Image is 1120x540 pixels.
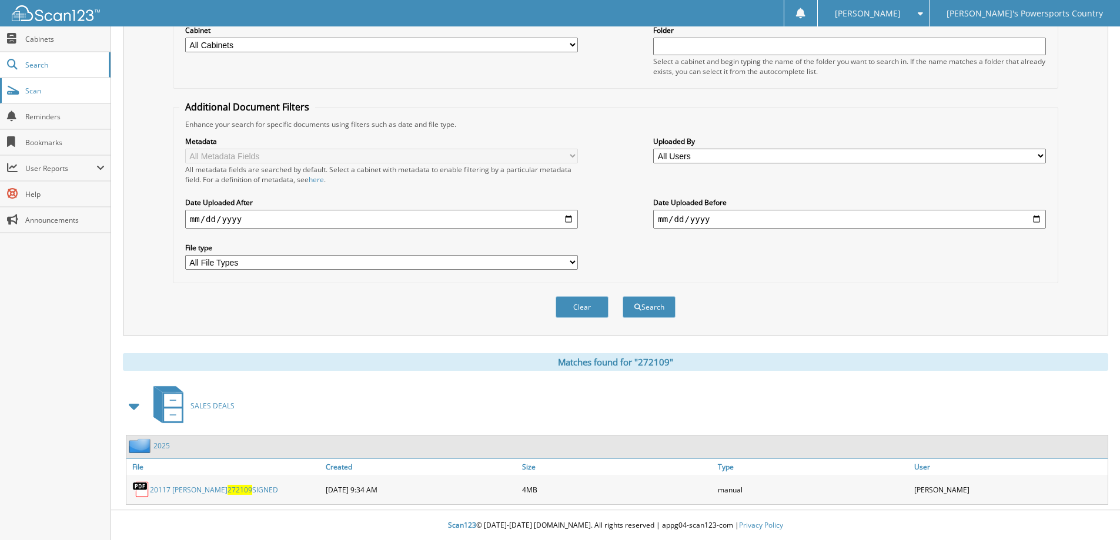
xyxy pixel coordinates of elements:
[911,459,1108,475] a: User
[519,459,716,475] a: Size
[111,511,1120,540] div: © [DATE]-[DATE] [DOMAIN_NAME]. All rights reserved | appg04-scan123-com |
[653,25,1046,35] label: Folder
[653,136,1046,146] label: Uploaded By
[715,459,911,475] a: Type
[185,165,578,185] div: All metadata fields are searched by default. Select a cabinet with metadata to enable filtering b...
[228,485,252,495] span: 272109
[448,520,476,530] span: Scan123
[911,478,1108,501] div: [PERSON_NAME]
[623,296,676,318] button: Search
[126,459,323,475] a: File
[25,34,105,44] span: Cabinets
[25,112,105,122] span: Reminders
[653,210,1046,229] input: end
[185,197,578,207] label: Date Uploaded After
[653,197,1046,207] label: Date Uploaded Before
[12,5,100,21] img: scan123-logo-white.svg
[25,163,96,173] span: User Reports
[25,60,103,70] span: Search
[835,10,901,17] span: [PERSON_NAME]
[715,478,911,501] div: manual
[129,438,153,453] img: folder2.png
[1061,484,1120,540] iframe: Chat Widget
[190,401,235,411] span: SALES DEALS
[185,136,578,146] label: Metadata
[185,25,578,35] label: Cabinet
[179,100,315,113] legend: Additional Document Filters
[519,478,716,501] div: 4MB
[153,441,170,451] a: 2025
[150,485,278,495] a: 20117 [PERSON_NAME]272109SIGNED
[25,215,105,225] span: Announcements
[739,520,783,530] a: Privacy Policy
[185,210,578,229] input: start
[947,10,1103,17] span: [PERSON_NAME]'s Powersports Country
[25,189,105,199] span: Help
[146,383,235,429] a: SALES DEALS
[653,56,1046,76] div: Select a cabinet and begin typing the name of the folder you want to search in. If the name match...
[179,119,1052,129] div: Enhance your search for specific documents using filters such as date and file type.
[556,296,609,318] button: Clear
[25,137,105,147] span: Bookmarks
[309,175,324,185] a: here
[25,86,105,96] span: Scan
[185,243,578,253] label: File type
[123,353,1108,371] div: Matches found for "272109"
[132,481,150,498] img: PDF.png
[323,459,519,475] a: Created
[323,478,519,501] div: [DATE] 9:34 AM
